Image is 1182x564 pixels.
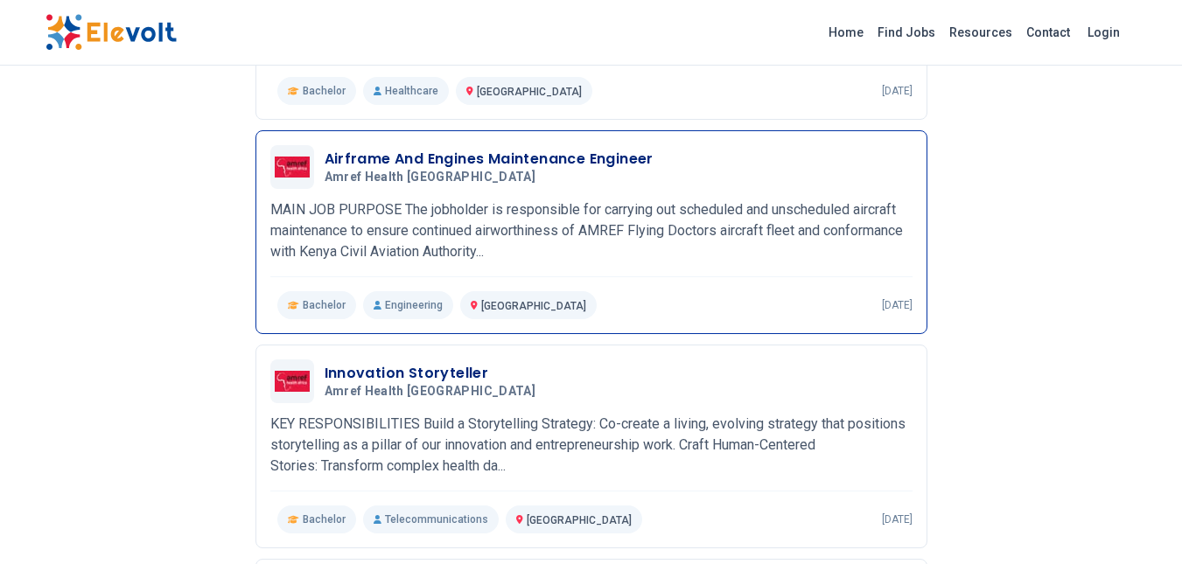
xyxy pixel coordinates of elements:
[303,512,346,526] span: Bachelor
[477,86,582,98] span: [GEOGRAPHIC_DATA]
[363,291,453,319] p: Engineering
[303,84,346,98] span: Bachelor
[363,505,499,533] p: Telecommunications
[1077,15,1130,50] a: Login
[325,384,536,400] span: Amref Health [GEOGRAPHIC_DATA]
[871,18,942,46] a: Find Jobs
[270,199,913,262] p: MAIN JOB PURPOSE The jobholder is responsible for carrying out scheduled and unscheduled aircraft...
[325,363,543,384] h3: Innovation Storyteller
[45,14,177,51] img: Elevolt
[270,414,913,477] p: KEY RESPONSIBILITIES Build a Storytelling Strategy: Co-create a living, evolving strategy that po...
[1095,480,1182,564] iframe: Chat Widget
[527,514,632,526] span: [GEOGRAPHIC_DATA]
[275,371,310,391] img: Amref Health Africa
[325,149,654,170] h3: Airframe And Engines Maintenance Engineer
[303,298,346,312] span: Bachelor
[363,77,449,105] p: Healthcare
[481,300,586,312] span: [GEOGRAPHIC_DATA]
[270,359,913,533] a: Amref Health AfricaInnovation StorytellerAmref Health [GEOGRAPHIC_DATA]KEY RESPONSIBILITIES Build...
[882,84,913,98] p: [DATE]
[270,145,913,319] a: Amref Health AfricaAirframe And Engines Maintenance EngineerAmref Health [GEOGRAPHIC_DATA]MAIN JO...
[325,170,536,185] span: Amref Health [GEOGRAPHIC_DATA]
[882,298,913,312] p: [DATE]
[275,157,310,177] img: Amref Health Africa
[882,512,913,526] p: [DATE]
[942,18,1019,46] a: Resources
[1019,18,1077,46] a: Contact
[822,18,871,46] a: Home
